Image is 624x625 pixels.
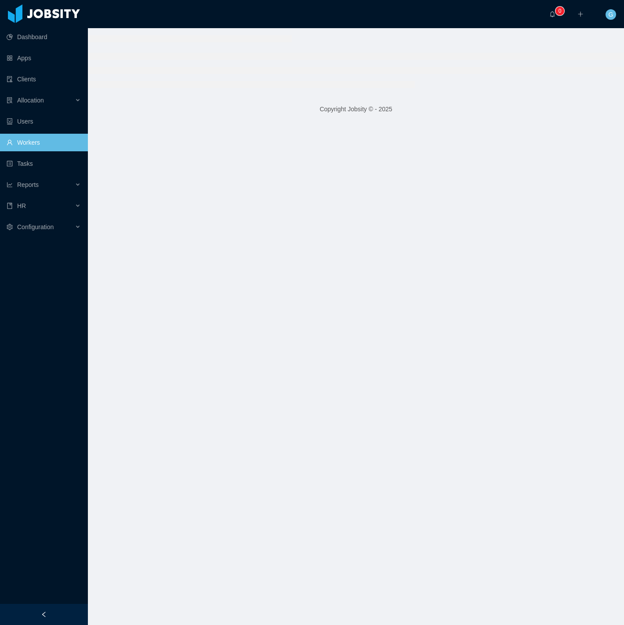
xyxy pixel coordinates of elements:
[7,155,81,172] a: icon: profileTasks
[7,203,13,209] i: icon: book
[7,182,13,188] i: icon: line-chart
[7,28,81,46] a: icon: pie-chartDashboard
[7,49,81,67] a: icon: appstoreApps
[7,70,81,88] a: icon: auditClients
[7,113,81,130] a: icon: robotUsers
[7,97,13,103] i: icon: solution
[17,202,26,209] span: HR
[7,224,13,230] i: icon: setting
[17,223,54,230] span: Configuration
[7,134,81,151] a: icon: userWorkers
[549,11,555,17] i: icon: bell
[609,9,613,20] span: G
[555,7,564,15] sup: 0
[577,11,584,17] i: icon: plus
[17,181,39,188] span: Reports
[88,94,624,124] footer: Copyright Jobsity © - 2025
[17,97,44,104] span: Allocation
